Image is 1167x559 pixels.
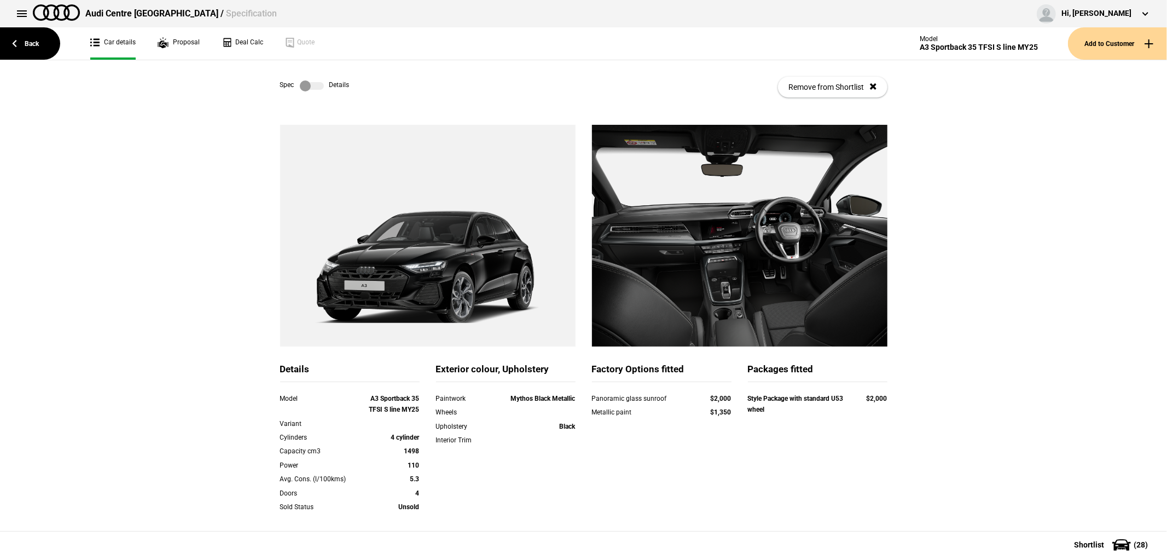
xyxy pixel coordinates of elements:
[280,488,364,499] div: Doors
[1134,541,1148,549] span: ( 28 )
[1061,8,1131,19] div: Hi, [PERSON_NAME]
[410,475,420,483] strong: 5.3
[280,432,364,443] div: Cylinders
[280,418,364,429] div: Variant
[391,434,420,441] strong: 4 cylinder
[748,395,844,413] strong: Style Package with standard U53 wheel
[1074,541,1104,549] span: Shortlist
[280,363,420,382] div: Details
[280,502,364,512] div: Sold Status
[560,423,576,430] strong: Black
[399,503,420,511] strong: Unsold
[436,435,492,446] div: Interior Trim
[1058,531,1167,558] button: Shortlist(28)
[511,395,576,402] strong: Mythos Black Metallic
[592,393,690,404] div: Panoramic glass sunroof
[222,27,263,60] a: Deal Calc
[280,446,364,457] div: Capacity cm3
[280,460,364,471] div: Power
[711,395,731,402] strong: $2,000
[920,35,1038,43] div: Model
[1068,27,1167,60] button: Add to Customer
[436,363,576,382] div: Exterior colour, Upholstery
[711,408,731,416] strong: $1,350
[436,421,492,432] div: Upholstery
[280,393,364,404] div: Model
[404,447,420,455] strong: 1498
[280,80,350,91] div: Spec Details
[920,43,1038,52] div: A3 Sportback 35 TFSI S line MY25
[85,8,277,20] div: Audi Centre [GEOGRAPHIC_DATA] /
[33,4,80,21] img: audi.png
[867,395,887,402] strong: $2,000
[436,407,492,418] div: Wheels
[592,363,731,382] div: Factory Options fitted
[592,407,690,418] div: Metallic paint
[158,27,200,60] a: Proposal
[226,8,277,19] span: Specification
[436,393,492,404] div: Paintwork
[280,474,364,485] div: Avg. Cons. (l/100kms)
[408,462,420,469] strong: 110
[778,77,887,97] button: Remove from Shortlist
[90,27,136,60] a: Car details
[416,489,420,497] strong: 4
[748,363,887,382] div: Packages fitted
[369,395,420,413] strong: A3 Sportback 35 TFSI S line MY25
